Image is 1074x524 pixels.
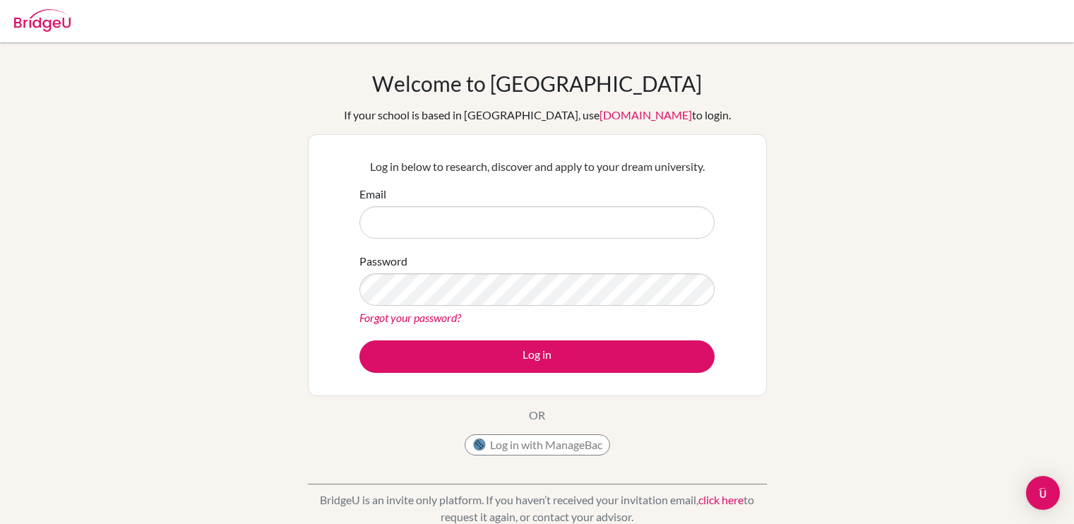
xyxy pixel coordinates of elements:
[359,340,715,373] button: Log in
[359,253,407,270] label: Password
[372,71,702,96] h1: Welcome to [GEOGRAPHIC_DATA]
[344,107,731,124] div: If your school is based in [GEOGRAPHIC_DATA], use to login.
[1026,476,1060,510] div: Open Intercom Messenger
[698,493,744,506] a: click here
[359,311,461,324] a: Forgot your password?
[359,158,715,175] p: Log in below to research, discover and apply to your dream university.
[599,108,692,121] a: [DOMAIN_NAME]
[14,9,71,32] img: Bridge-U
[465,434,610,455] button: Log in with ManageBac
[359,186,386,203] label: Email
[529,407,545,424] p: OR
